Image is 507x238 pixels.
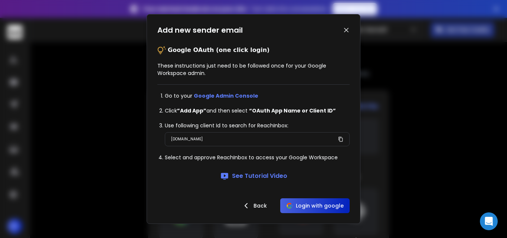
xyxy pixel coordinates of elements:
h1: Add new sender email [157,25,243,35]
a: Google Admin Console [194,92,258,100]
li: Use following client Id to search for ReachInbox: [165,122,350,129]
div: Open Intercom Messenger [480,212,498,230]
a: See Tutorial Video [220,172,287,180]
li: Select and approve ReachInbox to access your Google Workspace [165,154,350,161]
li: Click and then select [165,107,350,114]
p: These instructions just need to be followed once for your Google Workspace admin. [157,62,350,77]
strong: ”Add App” [177,107,206,114]
strong: “OAuth App Name or Client ID” [249,107,336,114]
img: tips [157,46,166,55]
button: Back [236,198,273,213]
li: Go to your [165,92,350,100]
button: Login with google [280,198,350,213]
p: Google OAuth (one click login) [168,46,269,55]
p: [DOMAIN_NAME] [171,136,203,143]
